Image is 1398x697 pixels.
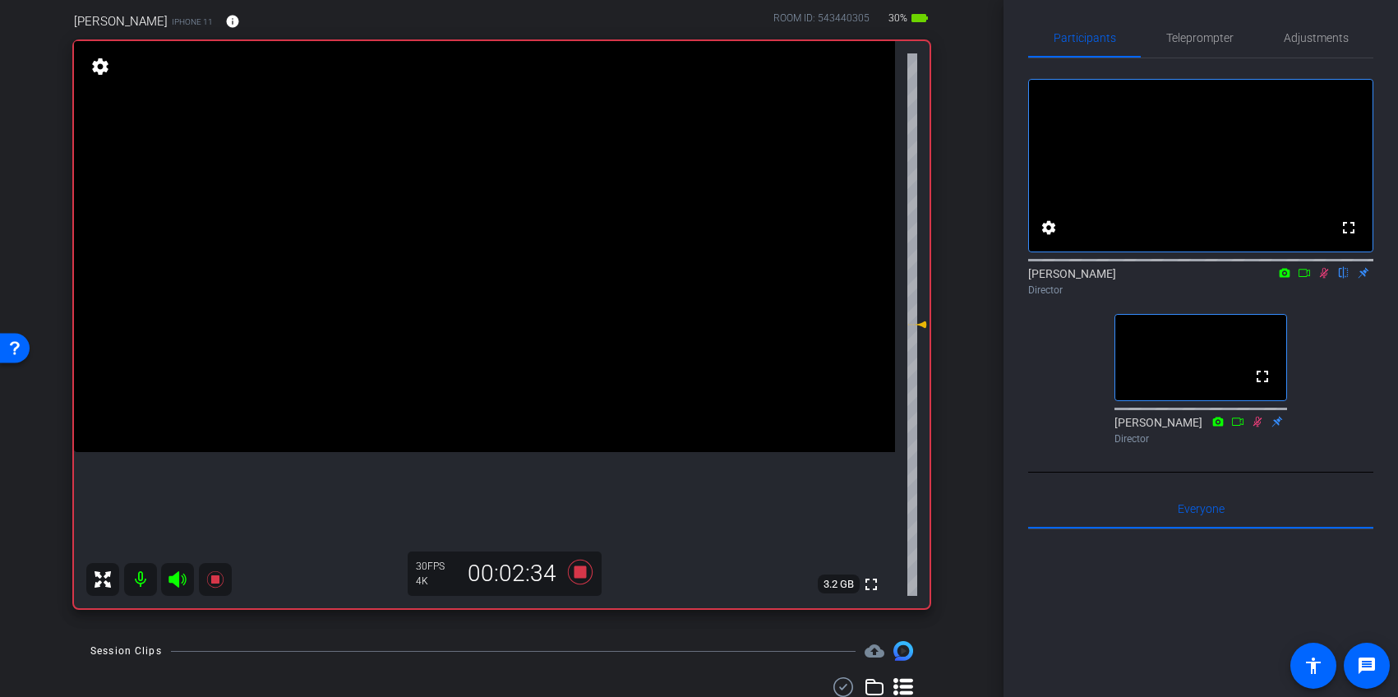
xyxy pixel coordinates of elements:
[416,575,457,588] div: 4K
[1339,218,1359,238] mat-icon: fullscreen
[90,643,162,659] div: Session Clips
[907,315,927,335] mat-icon: 0 dB
[865,641,884,661] mat-icon: cloud_upload
[1284,32,1349,44] span: Adjustments
[886,5,910,31] span: 30%
[427,561,445,572] span: FPS
[1028,283,1373,298] div: Director
[74,12,168,30] span: [PERSON_NAME]
[1253,367,1272,386] mat-icon: fullscreen
[225,14,240,29] mat-icon: info
[1054,32,1116,44] span: Participants
[1114,432,1287,446] div: Director
[416,560,457,573] div: 30
[1039,218,1059,238] mat-icon: settings
[457,560,567,588] div: 00:02:34
[1303,656,1323,676] mat-icon: accessibility
[1166,32,1234,44] span: Teleprompter
[1357,656,1377,676] mat-icon: message
[172,16,213,28] span: iPhone 11
[893,641,913,661] img: Session clips
[861,575,881,594] mat-icon: fullscreen
[1334,265,1354,279] mat-icon: flip
[910,8,930,28] mat-icon: battery_std
[818,575,860,594] span: 3.2 GB
[1178,503,1225,515] span: Everyone
[89,57,112,76] mat-icon: settings
[1028,265,1373,298] div: [PERSON_NAME]
[773,11,870,35] div: ROOM ID: 543440305
[865,641,884,661] span: Destinations for your clips
[1114,414,1287,446] div: [PERSON_NAME]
